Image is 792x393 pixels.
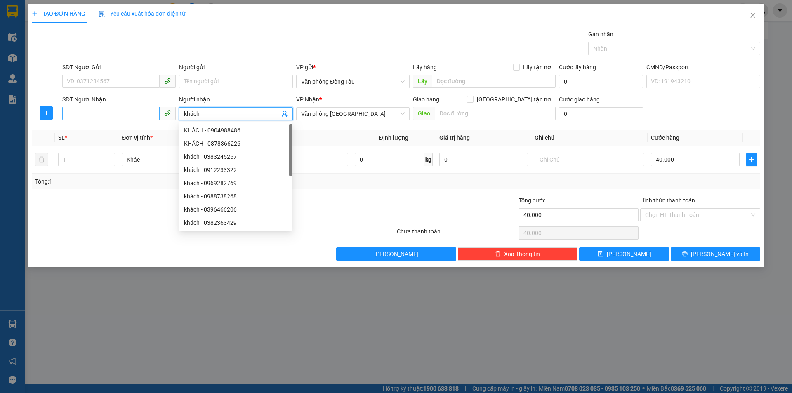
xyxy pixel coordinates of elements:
[46,51,187,61] li: Hotline: 1900888999
[32,10,85,17] span: TẠO ĐƠN HÀNG
[439,153,528,166] input: 0
[179,95,292,104] div: Người nhận
[179,137,292,150] div: KHÁCH - 0878366226
[691,249,749,259] span: [PERSON_NAME] và In
[238,153,348,166] input: VD: Bàn, Ghế
[296,63,410,72] div: VP gửi
[646,63,760,72] div: CMND/Passport
[640,197,695,204] label: Hình thức thanh toán
[179,124,292,137] div: KHÁCH - 0904988486
[424,153,433,166] span: kg
[474,95,556,104] span: [GEOGRAPHIC_DATA] tận nơi
[439,134,470,141] span: Giá trị hàng
[99,10,186,17] span: Yêu cầu xuất hóa đơn điện tử
[99,11,105,17] img: icon
[504,249,540,259] span: Xóa Thông tin
[179,216,292,229] div: khách - 0382363429
[32,11,38,16] span: plus
[184,192,288,201] div: khách - 0988738268
[184,139,288,148] div: KHÁCH - 0878366226
[296,96,319,103] span: VP Nhận
[535,153,644,166] input: Ghi Chú
[413,64,437,71] span: Lấy hàng
[184,126,288,135] div: KHÁCH - 0904988486
[281,111,288,117] span: user-add
[164,110,171,116] span: phone
[184,205,288,214] div: khách - 0396466206
[62,63,176,72] div: SĐT Người Gửi
[559,75,643,88] input: Cước lấy hàng
[651,134,679,141] span: Cước hàng
[87,9,146,20] b: 36 Limousine
[607,249,651,259] span: [PERSON_NAME]
[184,165,288,174] div: khách - 0912233322
[559,96,600,103] label: Cước giao hàng
[671,247,760,261] button: printer[PERSON_NAME] và In
[750,12,756,19] span: close
[35,153,48,166] button: delete
[184,218,288,227] div: khách - 0382363429
[184,152,288,161] div: khách - 0383245257
[396,227,518,241] div: Chưa thanh toán
[179,163,292,176] div: khách - 0912233322
[164,78,171,84] span: phone
[520,63,556,72] span: Lấy tận nơi
[301,75,405,88] span: Văn phòng Đồng Tàu
[10,10,52,52] img: logo.jpg
[531,130,648,146] th: Ghi chú
[62,95,176,104] div: SĐT Người Nhận
[741,4,764,27] button: Close
[432,75,556,88] input: Dọc đường
[301,108,405,120] span: Văn phòng Thanh Hóa
[179,176,292,190] div: khách - 0969282769
[413,107,435,120] span: Giao
[435,107,556,120] input: Dọc đường
[588,31,613,38] label: Gán nhãn
[40,106,53,120] button: plus
[179,150,292,163] div: khách - 0383245257
[122,134,153,141] span: Đơn vị tính
[519,197,546,204] span: Tổng cước
[179,203,292,216] div: khách - 0396466206
[127,153,226,166] span: Khác
[40,110,52,116] span: plus
[413,96,439,103] span: Giao hàng
[35,177,306,186] div: Tổng: 1
[458,247,578,261] button: deleteXóa Thông tin
[598,251,603,257] span: save
[179,63,292,72] div: Người gửi
[58,134,65,141] span: SL
[336,247,456,261] button: [PERSON_NAME]
[46,20,187,51] li: 01A03 [GEOGRAPHIC_DATA], [GEOGRAPHIC_DATA] ( bên cạnh cây xăng bến xe phía Bắc cũ)
[374,249,418,259] span: [PERSON_NAME]
[579,247,669,261] button: save[PERSON_NAME]
[179,190,292,203] div: khách - 0988738268
[747,156,757,163] span: plus
[682,251,688,257] span: printer
[746,153,757,166] button: plus
[184,179,288,188] div: khách - 0969282769
[559,64,596,71] label: Cước lấy hàng
[495,251,501,257] span: delete
[413,75,432,88] span: Lấy
[379,134,408,141] span: Định lượng
[559,107,643,120] input: Cước giao hàng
